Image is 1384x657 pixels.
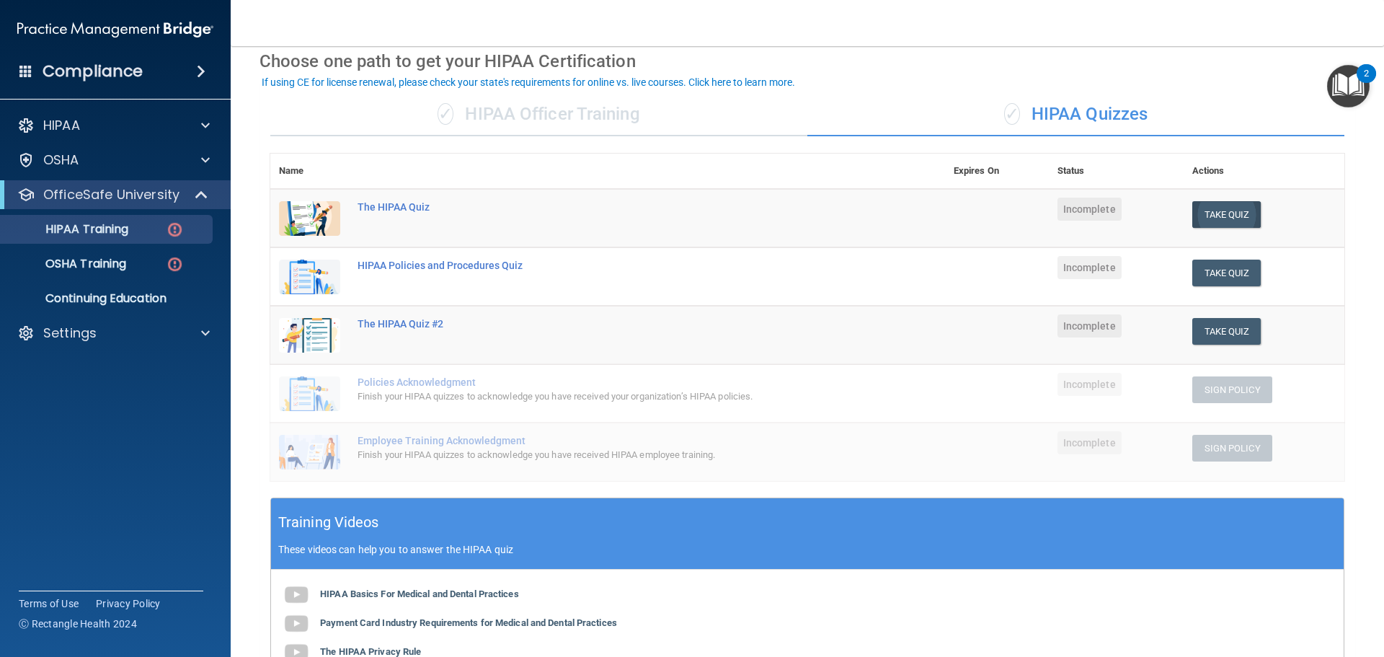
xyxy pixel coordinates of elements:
[1192,435,1272,462] button: Sign Policy
[43,117,80,134] p: HIPAA
[17,186,209,203] a: OfficeSafe University
[1004,103,1020,125] span: ✓
[1192,201,1261,228] button: Take Quiz
[1184,154,1344,189] th: Actions
[945,154,1049,189] th: Expires On
[358,318,873,330] div: The HIPAA Quiz #2
[1057,256,1122,279] span: Incomplete
[270,93,807,136] div: HIPAA Officer Training
[1057,431,1122,454] span: Incomplete
[807,93,1344,136] div: HIPAA Quizzes
[278,544,1336,555] p: These videos can help you to answer the HIPAA quiz
[17,325,210,342] a: Settings
[166,221,184,239] img: danger-circle.6113f641.png
[1057,373,1122,396] span: Incomplete
[9,257,126,271] p: OSHA Training
[19,617,137,631] span: Ⓒ Rectangle Health 2024
[320,646,421,657] b: The HIPAA Privacy Rule
[43,61,143,81] h4: Compliance
[9,291,206,306] p: Continuing Education
[278,510,379,535] h5: Training Videos
[259,40,1355,82] div: Choose one path to get your HIPAA Certification
[17,117,210,134] a: HIPAA
[1057,314,1122,338] span: Incomplete
[358,376,873,388] div: Policies Acknowledgment
[262,77,795,87] div: If using CE for license renewal, please check your state's requirements for online vs. live cours...
[96,596,161,611] a: Privacy Policy
[1192,318,1261,345] button: Take Quiz
[9,222,128,237] p: HIPAA Training
[358,435,873,446] div: Employee Training Acknowledgment
[1192,260,1261,286] button: Take Quiz
[43,186,179,203] p: OfficeSafe University
[1057,198,1122,221] span: Incomplete
[358,446,873,464] div: Finish your HIPAA quizzes to acknowledge you have received HIPAA employee training.
[166,255,184,273] img: danger-circle.6113f641.png
[19,596,79,611] a: Terms of Use
[17,15,213,44] img: PMB logo
[282,581,311,609] img: gray_youtube_icon.38fcd6cc.png
[17,151,210,169] a: OSHA
[438,103,453,125] span: ✓
[358,388,873,405] div: Finish your HIPAA quizzes to acknowledge you have received your organization’s HIPAA policies.
[320,617,617,628] b: Payment Card Industry Requirements for Medical and Dental Practices
[259,75,797,89] button: If using CE for license renewal, please check your state's requirements for online vs. live cours...
[358,260,873,271] div: HIPAA Policies and Procedures Quiz
[270,154,349,189] th: Name
[1327,65,1370,107] button: Open Resource Center, 2 new notifications
[1049,154,1184,189] th: Status
[1364,74,1369,92] div: 2
[358,201,873,213] div: The HIPAA Quiz
[43,151,79,169] p: OSHA
[43,325,97,342] p: Settings
[320,588,519,599] b: HIPAA Basics For Medical and Dental Practices
[1192,376,1272,403] button: Sign Policy
[282,609,311,638] img: gray_youtube_icon.38fcd6cc.png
